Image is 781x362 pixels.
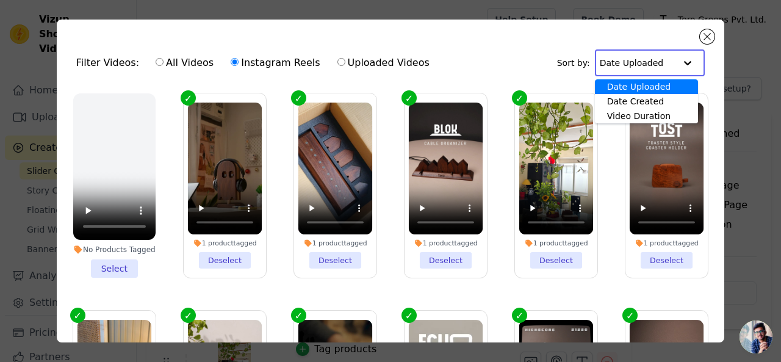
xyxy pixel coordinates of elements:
[298,239,373,247] div: 1 product tagged
[188,239,262,247] div: 1 product tagged
[519,239,594,247] div: 1 product tagged
[740,320,772,353] div: Open chat
[155,55,214,71] label: All Videos
[409,239,483,247] div: 1 product tagged
[73,245,156,255] div: No Products Tagged
[76,49,436,77] div: Filter Videos:
[630,239,704,247] div: 1 product tagged
[230,55,320,71] label: Instagram Reels
[337,55,430,71] label: Uploaded Videos
[595,109,698,123] div: Video Duration
[595,79,698,94] div: Date Uploaded
[557,49,705,76] div: Sort by:
[700,29,714,44] button: Close modal
[595,94,698,109] div: Date Created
